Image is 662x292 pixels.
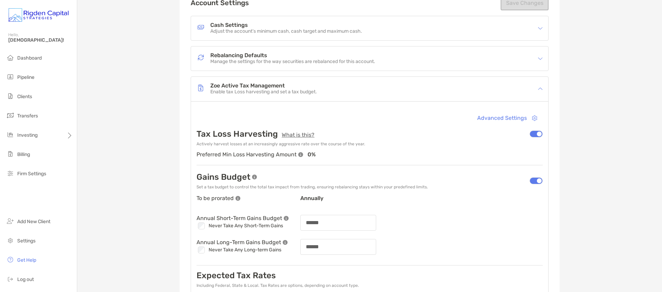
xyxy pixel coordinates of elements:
[8,37,73,43] span: [DEMOGRAPHIC_DATA]!
[197,185,428,190] p: Set a tax budget to control the total tax impact from trading, ensuring rebalancing stays within ...
[17,152,30,157] span: Billing
[197,23,205,31] img: Cash Settings
[17,238,36,244] span: Settings
[17,132,38,138] span: Investing
[6,150,14,158] img: billing icon
[8,3,69,28] img: Zoe Logo
[210,59,375,65] p: Manage the settings for the way securities are rebalanced for this account.
[191,77,548,101] div: icon arrowZoe Active Tax ManagementZoe Active Tax ManagementEnable tax Loss harvesting and set a ...
[17,94,32,100] span: Clients
[6,131,14,139] img: investing icon
[197,239,281,246] p: Annual Long-Term Gains Budget
[538,86,543,91] img: icon arrow
[191,16,548,40] div: icon arrowCash SettingsCash SettingsAdjust the account’s minimum cash, cash target and maximum cash.
[197,53,205,62] img: Rebalancing Defaults
[209,223,283,229] p: Never Take Any Short-Term Gains
[300,195,376,207] p: annually
[6,236,14,244] img: settings icon
[6,111,14,119] img: transfers icon
[538,56,543,61] img: icon arrow
[197,283,359,288] p: Including Federal, State & Local. Tax Rates are options, depending on account type.
[6,73,14,81] img: pipeline icon
[17,171,46,177] span: Firm Settings
[197,150,297,159] p: Preferred Min Loss Harvesting Amount
[197,172,250,182] p: Gains Budget
[210,22,362,28] h4: Cash Settings
[17,74,34,80] span: Pipeline
[197,271,276,280] p: Expected Tax Rates
[6,53,14,62] img: dashboard icon
[17,277,34,282] span: Log out
[210,83,317,89] h4: Zoe Active Tax Management
[6,169,14,177] img: firm-settings icon
[472,111,543,126] button: Advanced Settings
[17,55,42,61] span: Dashboard
[197,129,278,139] p: Tax Loss Harvesting
[6,275,14,283] img: logout icon
[210,89,317,95] p: Enable tax Loss harvesting and set a tax budget.
[17,113,38,119] span: Transfers
[235,196,240,201] img: info tooltip
[298,152,303,157] img: info tooltip
[17,257,36,263] span: Get Help
[210,29,362,34] p: Adjust the account’s minimum cash, cash target and maximum cash.
[197,142,543,147] p: Actively harvest losses at an increasingly aggressive rate over the course of the year.
[17,219,50,225] span: Add New Client
[538,26,543,31] img: icon arrow
[284,216,289,221] img: info tooltip
[280,132,317,139] button: What is this?
[210,53,375,59] h4: Rebalancing Defaults
[283,240,288,245] img: info tooltip
[6,255,14,264] img: get-help icon
[304,151,316,158] p: 0 %
[197,84,205,92] img: Zoe Active Tax Management
[6,217,14,225] img: add_new_client icon
[197,215,282,221] p: Annual Short-Term Gains Budget
[6,92,14,100] img: clients icon
[252,175,257,179] img: info tooltip
[197,195,234,201] p: To be prorated
[191,46,548,71] div: icon arrowRebalancing DefaultsRebalancing DefaultsManage the settings for the way securities are ...
[209,247,281,253] p: Never Take Any Long-term Gains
